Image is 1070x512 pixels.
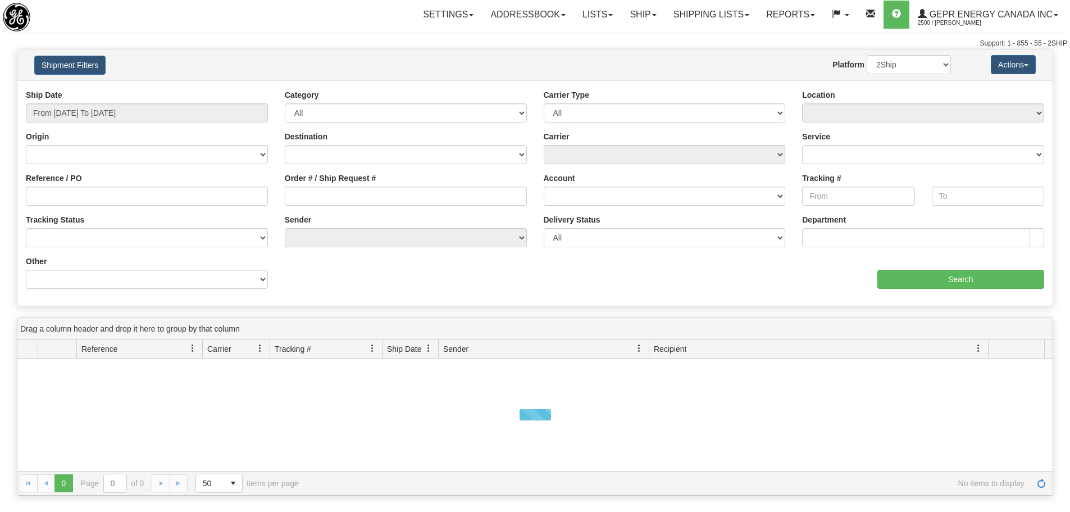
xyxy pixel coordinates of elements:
[927,10,1053,19] span: GEPR Energy Canada Inc
[26,214,84,225] label: Tracking Status
[207,343,231,355] span: Carrier
[26,256,47,267] label: Other
[54,474,72,492] span: Page 0
[285,131,327,142] label: Destination
[26,131,49,142] label: Origin
[969,339,988,358] a: Recipient filter column settings
[195,474,299,493] span: items per page
[81,343,118,355] span: Reference
[26,89,62,101] label: Ship Date
[285,89,319,101] label: Category
[621,1,664,29] a: Ship
[443,343,468,355] span: Sender
[285,214,311,225] label: Sender
[909,1,1067,29] a: GEPR Energy Canada Inc 2500 / [PERSON_NAME]
[544,173,575,184] label: Account
[81,474,144,493] span: Page of 0
[574,1,621,29] a: Lists
[877,270,1044,289] input: Search
[1032,474,1050,492] a: Refresh
[438,340,649,359] th: Press ctrl + space to group
[183,339,202,358] a: Reference filter column settings
[988,340,1044,359] th: Press ctrl + space to group
[224,474,242,492] span: select
[195,474,243,493] span: Page sizes drop down
[419,339,438,358] a: Ship Date filter column settings
[38,340,76,359] th: Press ctrl + space to group
[251,339,270,358] a: Carrier filter column settings
[802,89,835,101] label: Location
[544,131,570,142] label: Carrier
[382,340,438,359] th: Press ctrl + space to group
[17,318,1053,340] div: Drag a column header and drop it here to group by that column
[630,339,649,358] a: Sender filter column settings
[387,343,421,355] span: Ship Date
[315,479,1025,488] span: No items to display
[991,55,1036,74] button: Actions
[415,1,482,29] a: Settings
[832,59,864,70] label: Platform
[544,214,600,225] label: Delivery Status
[802,214,846,225] label: Department
[802,187,914,206] input: From
[649,340,988,359] th: Press ctrl + space to group
[802,131,830,142] label: Service
[3,39,1067,48] div: Support: 1 - 855 - 55 - 2SHIP
[544,89,589,101] label: Carrier Type
[3,3,30,31] img: logo2500.jpg
[654,343,686,355] span: Recipient
[918,17,1002,29] span: 2500 / [PERSON_NAME]
[802,173,841,184] label: Tracking #
[758,1,823,29] a: Reports
[665,1,758,29] a: Shipping lists
[932,187,1044,206] input: To
[203,478,217,489] span: 50
[285,173,376,184] label: Order # / Ship Request #
[202,340,270,359] th: Press ctrl + space to group
[26,173,82,184] label: Reference / PO
[363,339,382,358] a: Tracking # filter column settings
[482,1,574,29] a: Addressbook
[1044,198,1069,313] iframe: chat widget
[270,340,382,359] th: Press ctrl + space to group
[34,56,106,75] button: Shipment Filters
[76,340,202,359] th: Press ctrl + space to group
[275,343,311,355] span: Tracking #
